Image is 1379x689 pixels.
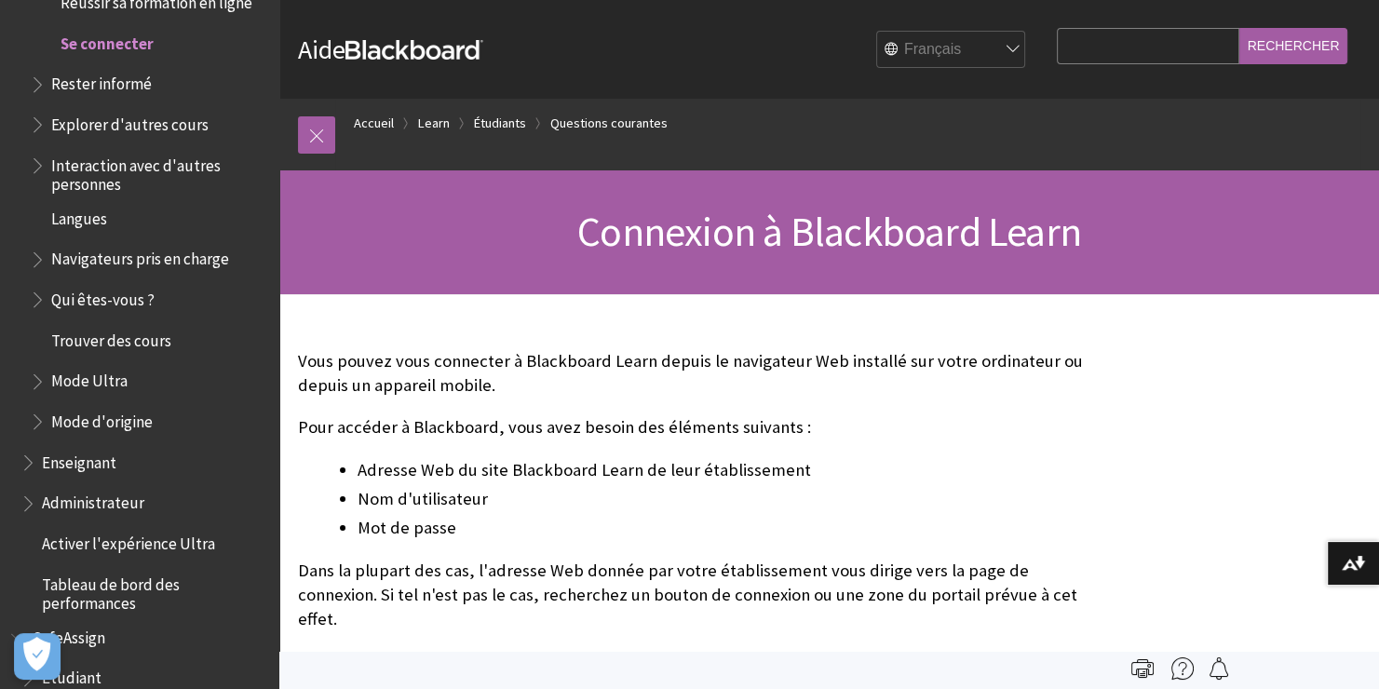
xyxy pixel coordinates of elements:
span: SafeAssign [33,622,105,647]
a: Questions courantes [550,112,668,135]
select: Site Language Selector [877,32,1026,69]
span: Se connecter [61,28,154,53]
p: Dans la plupart des cas, l'adresse Web donnée par votre établissement vous dirige vers la page de... [298,559,1085,632]
span: Administrateur [42,488,144,513]
p: Pour accéder à Blackboard, vous avez besoin des éléments suivants : [298,415,1085,439]
a: Accueil [354,112,394,135]
span: Trouver des cours [51,325,171,350]
p: Vous pouvez vous connecter à Blackboard Learn depuis le navigateur Web installé sur votre ordinat... [298,349,1085,398]
img: Follow this page [1208,657,1230,680]
span: Mode Ultra [51,366,128,391]
a: Étudiants [474,112,526,135]
span: Étudiant [42,663,101,688]
span: Enseignant [42,447,116,472]
span: Tableau de bord des performances [42,569,266,613]
li: Adresse Web du site Blackboard Learn de leur établissement [358,457,1085,483]
strong: Blackboard [345,40,483,60]
span: Activer l'expérience Ultra [42,528,215,553]
li: Mot de passe [358,515,1085,541]
input: Rechercher [1239,28,1348,64]
span: Rester informé [51,69,152,94]
img: Print [1131,657,1154,680]
span: Interaction avec d'autres personnes [51,150,266,194]
span: Navigateurs pris en charge [51,244,229,269]
span: Mode d'origine [51,406,153,431]
a: AideBlackboard [298,33,483,66]
button: Açık Tercihler [14,633,61,680]
li: Nom d'utilisateur [358,486,1085,512]
span: Langues [51,203,107,228]
span: Qui êtes-vous ? [51,284,155,309]
img: More help [1171,657,1194,680]
span: Connexion à Blackboard Learn [577,206,1081,257]
a: Learn [418,112,450,135]
span: Explorer d'autres cours [51,109,209,134]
